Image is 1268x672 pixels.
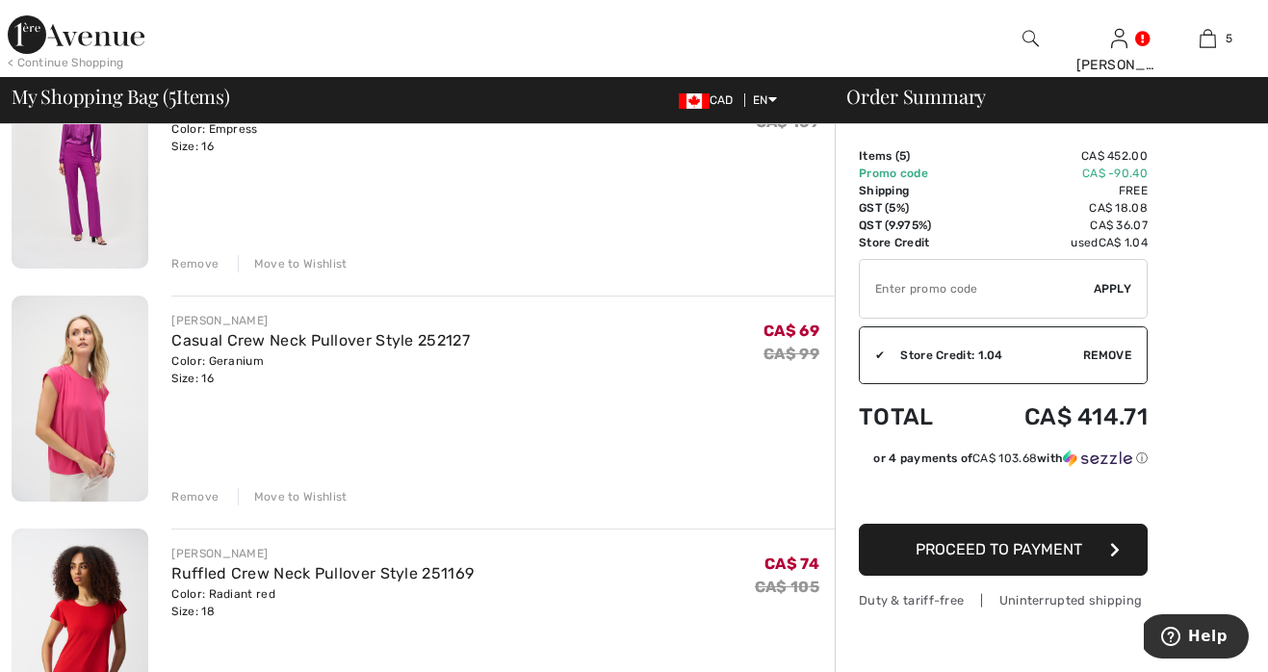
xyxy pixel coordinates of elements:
span: CA$ 74 [764,555,819,573]
span: Proceed to Payment [916,540,1082,558]
span: CAD [679,93,741,107]
td: CA$ 36.07 [968,217,1148,234]
div: [PERSON_NAME] [171,545,474,562]
div: or 4 payments ofCA$ 103.68withSezzle Click to learn more about Sezzle [859,450,1148,474]
td: Free [968,182,1148,199]
div: Move to Wishlist [238,488,348,505]
div: Remove [171,488,219,505]
img: Casual Crew Neck Pullover Style 252127 [12,296,148,501]
img: 1ère Avenue [8,15,144,54]
span: My Shopping Bag ( Items) [12,87,230,106]
s: CA$ 105 [755,578,819,596]
img: Knotted High-Neck Blouse Style 243022 [12,64,148,269]
span: EN [753,93,777,107]
iframe: Opens a widget where you can find more information [1144,614,1249,662]
iframe: PayPal-paypal [859,474,1148,517]
div: Color: Empress Size: 16 [171,120,473,155]
img: search the website [1022,27,1039,50]
a: Casual Crew Neck Pullover Style 252127 [171,331,469,349]
div: Color: Geranium Size: 16 [171,352,469,387]
a: Sign In [1111,29,1127,47]
input: Promo code [860,260,1094,318]
span: CA$ 1.04 [1099,236,1148,249]
div: < Continue Shopping [8,54,124,71]
span: Apply [1094,280,1132,297]
td: GST (5%) [859,199,968,217]
a: 5 [1165,27,1252,50]
div: Move to Wishlist [238,255,348,272]
td: CA$ 414.71 [968,384,1148,450]
img: My Info [1111,27,1127,50]
td: QST (9.975%) [859,217,968,234]
div: Color: Radiant red Size: 18 [171,585,474,620]
img: My Bag [1200,27,1216,50]
div: Store Credit: 1.04 [885,347,1083,364]
span: 5 [899,149,906,163]
span: Remove [1083,347,1131,364]
div: [PERSON_NAME] [171,312,469,329]
td: CA$ 18.08 [968,199,1148,217]
img: Sezzle [1063,450,1132,467]
div: [PERSON_NAME] [1076,55,1163,75]
td: Total [859,384,968,450]
div: ✔ [860,347,885,364]
span: CA$ 69 [763,322,819,340]
button: Proceed to Payment [859,524,1148,576]
td: Shipping [859,182,968,199]
s: CA$ 99 [763,345,819,363]
span: 5 [1226,30,1232,47]
td: CA$ 452.00 [968,147,1148,165]
td: Items ( ) [859,147,968,165]
div: Remove [171,255,219,272]
span: 5 [168,82,176,107]
td: used [968,234,1148,251]
div: Order Summary [823,87,1256,106]
span: CA$ 103.68 [972,452,1037,465]
div: Duty & tariff-free | Uninterrupted shipping [859,591,1148,609]
a: Ruffled Crew Neck Pullover Style 251169 [171,564,474,582]
div: or 4 payments of with [873,450,1148,467]
img: Canadian Dollar [679,93,710,109]
td: Promo code [859,165,968,182]
td: Store Credit [859,234,968,251]
td: CA$ -90.40 [968,165,1148,182]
